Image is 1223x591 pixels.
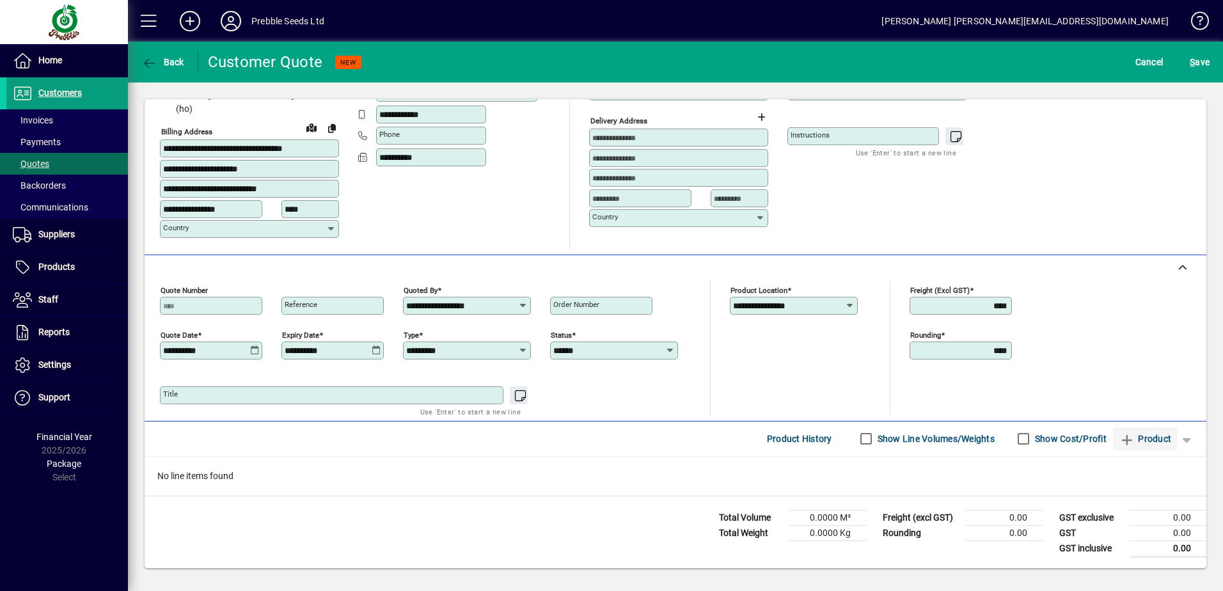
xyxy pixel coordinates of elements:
button: Cancel [1132,51,1167,74]
a: Payments [6,131,128,153]
span: Financial Year [36,432,92,442]
mat-label: Type [404,330,419,339]
a: Knowledge Base [1181,3,1207,44]
span: NEW [340,58,356,67]
button: Profile [210,10,251,33]
span: Reports [38,327,70,337]
mat-label: Order number [553,300,599,309]
button: Product History [762,427,837,450]
a: Backorders [6,175,128,196]
a: Invoices [6,109,128,131]
td: Rounding [876,525,966,540]
mat-label: Title [163,390,178,398]
td: Total Weight [713,525,789,540]
a: Quotes [6,153,128,175]
a: Reports [6,317,128,349]
span: Quotes [13,159,49,169]
button: Copy to Delivery address [322,118,342,138]
span: Cancel [1135,52,1164,72]
button: Save [1187,51,1213,74]
mat-label: Freight (excl GST) [910,285,970,294]
td: 0.0000 M³ [789,510,866,525]
span: Support [38,392,70,402]
span: Home [38,55,62,65]
td: Freight (excl GST) [876,510,966,525]
div: Customer Quote [208,52,323,72]
mat-hint: Use 'Enter' to start a new line [856,145,956,160]
span: S [1190,57,1195,67]
span: Package [47,459,81,469]
a: Communications [6,196,128,218]
span: Settings [38,359,71,370]
mat-label: Country [163,223,189,232]
mat-label: Expiry date [282,330,319,339]
a: Products [6,251,128,283]
div: [PERSON_NAME] [PERSON_NAME][EMAIL_ADDRESS][DOMAIN_NAME] [881,11,1169,31]
mat-label: Quoted by [404,285,438,294]
mat-label: Quote date [161,330,198,339]
mat-label: Instructions [791,130,830,139]
td: Total Volume [713,510,789,525]
span: Customers [38,88,82,98]
a: Staff [6,284,128,316]
button: Add [170,10,210,33]
span: Backorders [13,180,66,191]
td: 0.00 [1130,510,1206,525]
a: View on map [301,117,322,138]
mat-label: Status [551,330,572,339]
td: GST exclusive [1053,510,1130,525]
td: 0.0000 Kg [789,525,866,540]
span: ave [1190,52,1210,72]
span: Invoices [13,115,53,125]
a: Home [6,45,128,77]
mat-label: Country [592,212,618,221]
td: 0.00 [966,525,1043,540]
button: Choose address [751,107,771,127]
span: Products [38,262,75,272]
span: Communications [13,202,88,212]
button: Back [138,51,187,74]
mat-label: Quote number [161,285,208,294]
td: 0.00 [1130,525,1206,540]
div: No line items found [145,457,1206,496]
mat-hint: Use 'Enter' to start a new line [420,404,521,419]
div: Prebble Seeds Ltd [251,11,324,31]
span: Payments [13,137,61,147]
mat-label: Reference [285,300,317,309]
a: Settings [6,349,128,381]
span: Product [1119,429,1171,449]
mat-label: Phone [379,130,400,139]
span: Product History [767,429,832,449]
a: Suppliers [6,219,128,251]
mat-label: Product location [730,285,787,294]
label: Show Cost/Profit [1032,432,1107,445]
span: Staff [38,294,58,304]
button: Product [1113,427,1178,450]
td: GST inclusive [1053,540,1130,556]
td: 0.00 [1130,540,1206,556]
span: Suppliers [38,229,75,239]
mat-label: Rounding [910,330,941,339]
app-page-header-button: Back [128,51,198,74]
label: Show Line Volumes/Weights [875,432,995,445]
td: 0.00 [966,510,1043,525]
span: Back [141,57,184,67]
td: GST [1053,525,1130,540]
a: Support [6,382,128,414]
span: 17594 - [GEOGRAPHIC_DATA] COUNCIL (ho) [160,89,339,116]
